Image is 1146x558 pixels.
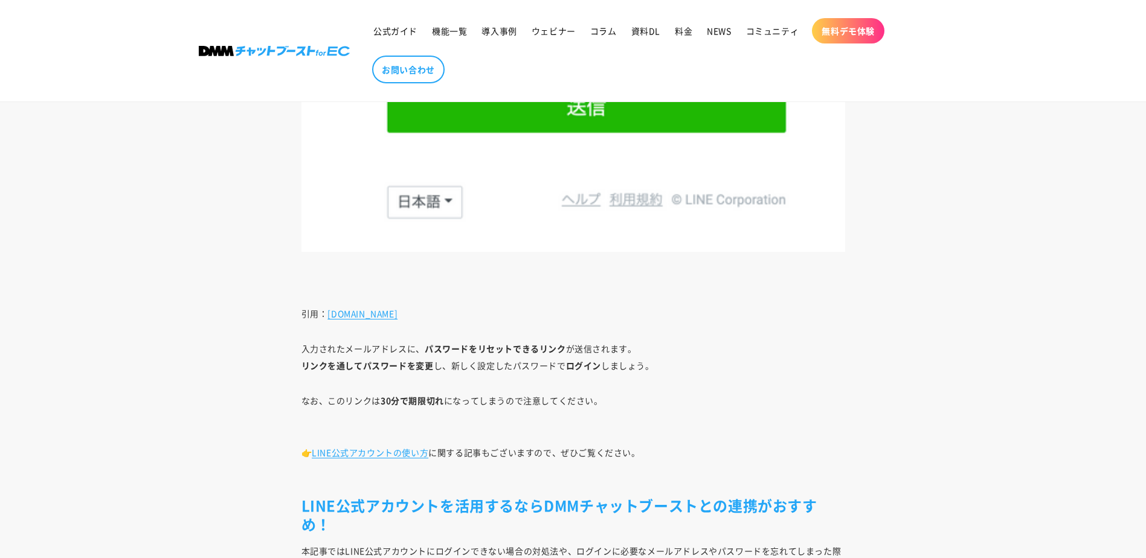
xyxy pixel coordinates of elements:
[668,18,700,43] a: 料金
[301,392,845,426] p: なお、このリンクは になってしまうので注意してください。
[301,340,845,374] p: 入力されたメールアドレスに、 が送信されます。 し、新しく設定したパスワードで しましょう。
[199,46,350,56] img: 株式会社DMM Boost
[532,25,576,36] span: ウェビナー
[590,25,617,36] span: コラム
[700,18,738,43] a: NEWS
[366,18,425,43] a: 公式ガイド
[425,18,474,43] a: 機能一覧
[474,18,524,43] a: 導入事例
[432,25,467,36] span: 機能一覧
[301,359,434,371] strong: リンクを通してパスワードを変更
[381,394,444,406] strong: 30分で期限切れ
[631,25,660,36] span: 資料DL
[301,496,845,533] h2: LINE公式アカウントを活用するならDMMチャットブーストとの連携がおすすめ！
[312,446,428,458] a: LINE公式アカウントの使い方
[301,305,845,322] p: 引用：
[566,359,601,371] strong: ログイン
[524,18,583,43] a: ウェビナー
[812,18,884,43] a: 無料デモ体験
[822,25,875,36] span: 無料デモ体験
[327,307,398,319] a: [DOMAIN_NAME]
[583,18,624,43] a: コラム
[301,444,845,478] p: 👉 に関する記事もございますので、ぜひご覧ください。
[382,64,435,75] span: お問い合わせ
[372,56,445,83] a: お問い合わせ
[707,25,731,36] span: NEWS
[739,18,806,43] a: コミュニティ
[624,18,668,43] a: 資料DL
[675,25,692,36] span: 料金
[425,342,566,354] strong: パスワードをリセットできるリンク
[481,25,517,36] span: 導入事例
[746,25,799,36] span: コミュニティ
[373,25,417,36] span: 公式ガイド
